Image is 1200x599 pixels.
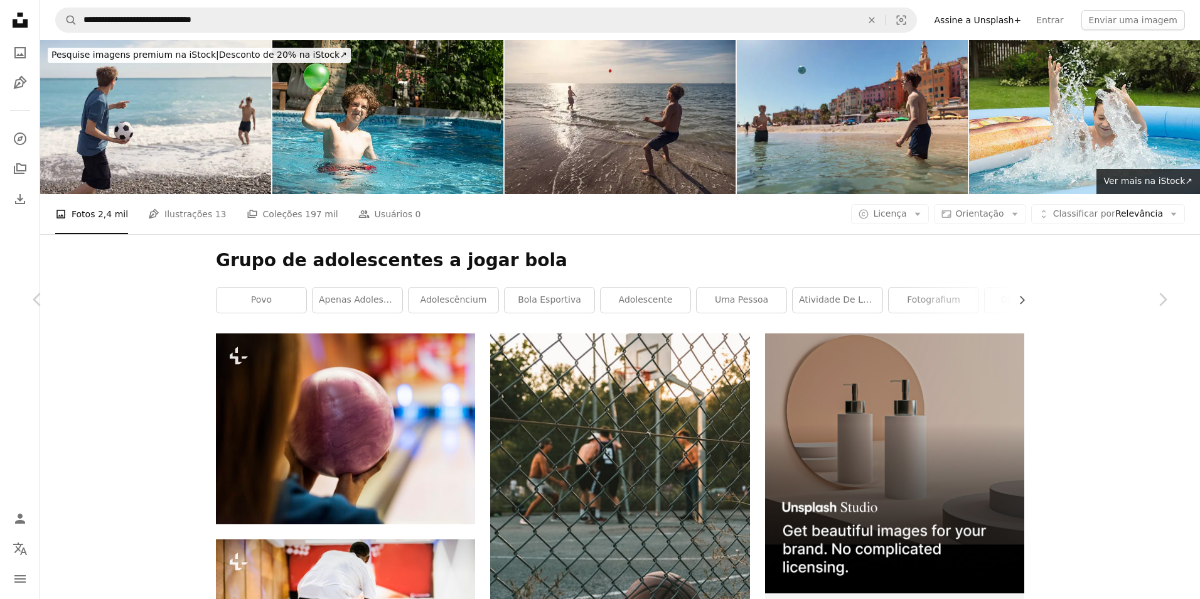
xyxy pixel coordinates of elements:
[793,288,882,313] a: atividade de lazer
[8,70,33,95] a: Ilustrações
[216,423,475,434] a: Menina com bola de boliche rosa
[886,8,916,32] button: Pesquisa visual
[305,207,338,221] span: 197 mil
[873,208,906,219] span: Licença
[55,8,917,33] form: Pesquise conteúdo visual em todo o site
[1053,208,1163,220] span: Relevância
[8,186,33,212] a: Histórico de downloads
[8,40,33,65] a: Fotos
[1104,176,1192,186] span: Ver mais na iStock ↗
[8,536,33,561] button: Idioma
[1125,239,1200,360] a: Próximo
[51,50,347,60] span: Desconto de 20% na iStock ↗
[8,126,33,151] a: Explorar
[969,40,1200,194] img: Twelve years year old boy playing in pool with ball
[934,204,1026,224] button: Orientação
[956,208,1004,219] span: Orientação
[985,288,1074,313] a: divertimento
[505,40,736,194] img: Teenage boys playing catch on a sandy beach in Calvados district, Normandy, France
[601,288,690,313] a: adolescente
[490,500,749,512] a: aro de basquete marrom e preto
[1029,10,1071,30] a: Entrar
[215,207,227,221] span: 13
[358,194,421,234] a: Usuários 0
[737,40,968,194] img: Teenage boys playing with ball on the beach in Menton, Alpes-Maritimes, France.
[272,40,503,194] img: Twelve years year old boy playing in pool with ball
[927,10,1029,30] a: Assine a Unsplash+
[216,249,1024,272] h1: Grupo de adolescentes a jogar bola
[51,50,219,60] span: Pesquise imagens premium na iStock |
[247,194,338,234] a: Coleções 197 mil
[40,40,358,70] a: Pesquise imagens premium na iStock|Desconto de 20% na iStock↗
[851,204,928,224] button: Licença
[8,156,33,181] a: Coleções
[216,333,475,524] img: Menina com bola de boliche rosa
[217,288,306,313] a: povo
[8,566,33,591] button: Menu
[1010,288,1024,313] button: rolar lista para a direita
[415,207,421,221] span: 0
[1031,204,1185,224] button: Classificar porRelevância
[56,8,77,32] button: Pesquise na Unsplash
[697,288,786,313] a: uma pessoa
[1053,208,1115,219] span: Classificar por
[40,40,271,194] img: Adolescentes, tocando, ligado, praia, em, nice, Alpes-Maritimes, França
[8,506,33,531] a: Entrar / Cadastrar-se
[148,194,226,234] a: Ilustrações 13
[505,288,594,313] a: bola esportiva
[765,333,1024,593] img: file-1715714113747-b8b0561c490eimage
[1081,10,1185,30] button: Enviar uma imagem
[1096,169,1200,194] a: Ver mais na iStock↗
[409,288,498,313] a: adolescêncium
[858,8,886,32] button: Limpar
[889,288,978,313] a: fotografium
[313,288,402,313] a: apenas adolescente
